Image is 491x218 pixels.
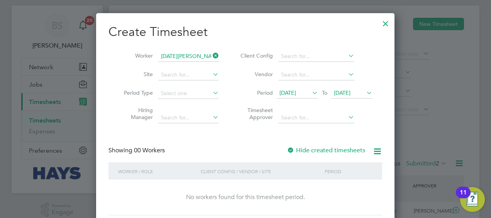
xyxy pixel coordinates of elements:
[134,146,165,154] span: 00 Workers
[118,52,153,59] label: Worker
[158,88,219,99] input: Select one
[279,89,296,96] span: [DATE]
[320,88,330,98] span: To
[278,70,354,80] input: Search for...
[287,146,365,154] label: Hide created timesheets
[278,51,354,62] input: Search for...
[238,71,273,78] label: Vendor
[238,89,273,96] label: Period
[158,70,219,80] input: Search for...
[460,187,485,212] button: Open Resource Center, 11 new notifications
[108,146,166,155] div: Showing
[158,51,219,62] input: Search for...
[108,24,382,40] h2: Create Timesheet
[116,193,374,201] div: No workers found for this timesheet period.
[199,162,323,180] div: Client Config / Vendor / Site
[278,112,354,123] input: Search for...
[323,162,374,180] div: Period
[118,89,153,96] label: Period Type
[116,162,199,180] div: Worker / Role
[460,192,467,203] div: 11
[158,112,219,123] input: Search for...
[334,89,350,96] span: [DATE]
[238,52,273,59] label: Client Config
[238,107,273,121] label: Timesheet Approver
[118,71,153,78] label: Site
[118,107,153,121] label: Hiring Manager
